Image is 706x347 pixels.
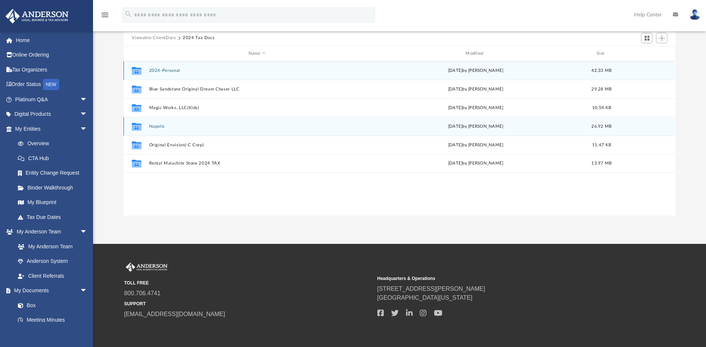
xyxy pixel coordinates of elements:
[149,161,365,166] button: Rental Malachite Stone 2024 TAX
[149,124,365,129] button: Napolis
[10,254,95,269] a: Anderson System
[80,225,95,240] span: arrow_drop_down
[592,87,612,91] span: 29.28 MB
[5,33,99,48] a: Home
[127,50,146,57] div: id
[149,143,365,147] button: Original Envision(-C Corp)
[587,50,617,57] div: Size
[149,105,365,110] button: Magic Works, LLC(Kids)
[10,298,91,313] a: Box
[377,286,485,292] a: [STREET_ADDRESS][PERSON_NAME]
[5,121,99,136] a: My Entitiesarrow_drop_down
[5,225,95,239] a: My Anderson Teamarrow_drop_down
[368,67,584,74] div: [DATE] by [PERSON_NAME]
[689,9,700,20] img: User Pic
[10,268,95,283] a: Client Referrals
[132,35,176,41] button: Viewable-ClientDocs
[5,283,95,298] a: My Documentsarrow_drop_down
[377,295,473,301] a: [GEOGRAPHIC_DATA][US_STATE]
[368,86,584,93] div: [DATE] by [PERSON_NAME]
[10,136,99,151] a: Overview
[641,33,652,43] button: Switch to Grid View
[377,275,625,282] small: Headquarters & Operations
[656,33,667,43] button: Add
[100,14,109,19] a: menu
[124,311,225,317] a: [EMAIL_ADDRESS][DOMAIN_NAME]
[124,290,161,296] a: 800.706.4741
[80,121,95,137] span: arrow_drop_down
[80,92,95,107] span: arrow_drop_down
[124,61,675,215] div: grid
[10,239,91,254] a: My Anderson Team
[124,10,132,18] i: search
[10,210,99,225] a: Tax Due Dates
[368,160,584,167] div: [DATE] by [PERSON_NAME]
[5,92,99,107] a: Platinum Q&Aarrow_drop_down
[80,107,95,122] span: arrow_drop_down
[5,107,99,122] a: Digital Productsarrow_drop_down
[183,35,214,41] button: 2024 Tax Docs
[5,48,99,63] a: Online Ordering
[149,50,365,57] div: Name
[10,151,99,166] a: CTA Hub
[592,143,611,147] span: 11.47 KB
[620,50,672,57] div: id
[3,9,71,23] img: Anderson Advisors Platinum Portal
[368,123,584,130] div: [DATE] by [PERSON_NAME]
[80,283,95,299] span: arrow_drop_down
[10,313,95,328] a: Meeting Minutes
[592,124,612,128] span: 26.92 MB
[43,79,59,90] div: NEW
[149,87,365,92] button: Blue Sandstone Original Dream Chaser LLC
[10,180,99,195] a: Binder Walkthrough
[124,300,372,307] small: SUPPORT
[368,50,584,57] div: Modified
[124,280,372,286] small: TOLL FREE
[592,69,612,73] span: 42.33 MB
[592,106,611,110] span: 10.54 KB
[5,62,99,77] a: Tax Organizers
[100,10,109,19] i: menu
[368,105,584,111] div: [DATE] by [PERSON_NAME]
[149,68,365,73] button: 2024-Personal
[592,162,612,166] span: 13.97 MB
[10,195,95,210] a: My Blueprint
[124,262,169,272] img: Anderson Advisors Platinum Portal
[10,166,99,181] a: Entity Change Request
[368,142,584,149] div: [DATE] by [PERSON_NAME]
[5,77,99,92] a: Order StatusNEW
